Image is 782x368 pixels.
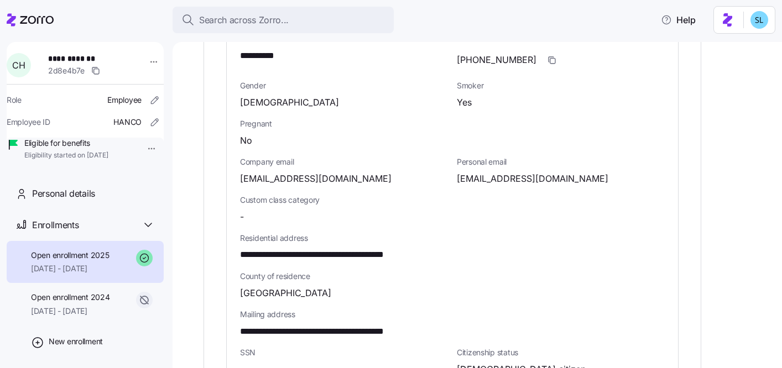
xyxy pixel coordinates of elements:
span: C H [12,61,25,70]
span: [DATE] - [DATE] [31,306,110,317]
span: SSN [240,347,448,358]
span: No [240,134,252,148]
span: New enrollment [49,336,103,347]
span: Employee [107,94,142,106]
span: HANCO [113,117,142,128]
span: Yes [457,96,472,109]
span: [EMAIL_ADDRESS][DOMAIN_NAME] [457,172,608,186]
span: Pregnant [240,118,665,129]
button: Search across Zorro... [173,7,394,33]
span: Open enrollment 2025 [31,250,109,261]
span: Smoker [457,80,665,91]
span: Gender [240,80,448,91]
span: Mailing address [240,309,665,320]
span: Eligible for benefits [24,138,108,149]
span: Personal email [457,156,665,167]
button: Help [652,9,705,31]
span: - [240,210,244,224]
span: Help [661,13,696,27]
span: Company email [240,156,448,167]
span: County of residence [240,271,665,282]
span: Employee ID [7,117,50,128]
span: Residential address [240,233,665,244]
span: Eligibility started on [DATE] [24,151,108,160]
span: [DEMOGRAPHIC_DATA] [240,96,339,109]
span: Search across Zorro... [199,13,289,27]
span: [EMAIL_ADDRESS][DOMAIN_NAME] [240,172,392,186]
img: 7c620d928e46699fcfb78cede4daf1d1 [750,11,768,29]
span: Custom class category [240,194,448,206]
span: Personal details [32,187,95,201]
span: Role [7,94,22,106]
span: [DATE] - [DATE] [31,263,109,274]
span: Enrollments [32,218,79,232]
span: [GEOGRAPHIC_DATA] [240,286,331,300]
span: Open enrollment 2024 [31,292,110,303]
span: 2d8e4b7e [48,65,85,76]
span: [PHONE_NUMBER] [457,53,536,67]
span: Citizenship status [457,347,665,358]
